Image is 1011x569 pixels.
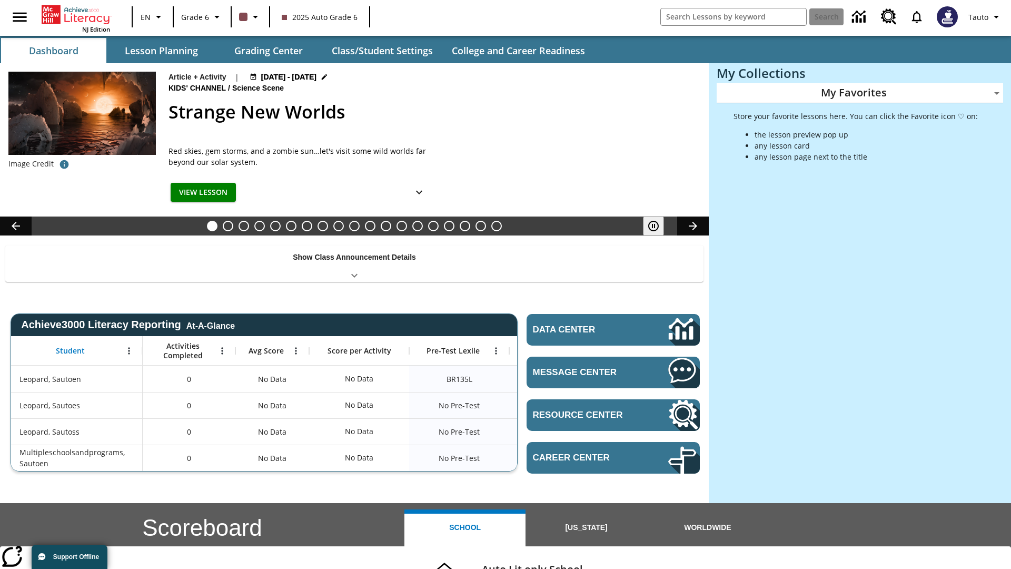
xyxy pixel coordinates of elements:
[143,418,235,445] div: 0, Leopard, Sautoss
[717,83,1003,103] div: My Favorites
[404,509,526,546] button: School
[171,183,236,202] button: View Lesson
[318,221,328,231] button: Slide 8 Solar Power to the People
[186,319,235,331] div: At-A-Glance
[643,217,675,236] div: Pause
[381,221,391,231] button: Slide 12 Mixed Practice: Citing Evidence
[141,12,151,23] span: EN
[249,346,284,356] span: Avg Score
[288,343,304,359] button: Open Menu
[647,509,768,546] button: Worldwide
[235,418,309,445] div: No Data, Leopard, Sautoss
[232,83,286,94] span: Science Scene
[108,38,214,63] button: Lesson Planning
[302,221,312,231] button: Slide 7 The Last Homesteaders
[460,221,470,231] button: Slide 17 Remembering Justice O'Connor
[228,84,230,92] span: /
[444,221,454,231] button: Slide 16 Hooray for Constitution Day!
[526,509,647,546] button: [US_STATE]
[235,366,309,392] div: No Data, Leopard, Sautoen
[365,221,375,231] button: Slide 11 The Invasion of the Free CD
[4,2,35,33] button: Open side menu
[253,447,292,469] span: No Data
[340,447,379,468] div: No Data, Multipleschoolsandprograms, Sautoen
[223,221,233,231] button: Slide 2 Taking Movies to the X-Dimension
[143,445,235,471] div: 0, Multipleschoolsandprograms, Sautoen
[903,3,930,31] a: Notifications
[509,445,609,471] div: No Data, Multipleschoolsandprograms, Sautoen
[340,368,379,389] div: No Data, Leopard, Sautoen
[755,151,978,162] li: any lesson page next to the title
[168,99,696,125] h2: Strange New Worlds
[82,25,110,33] span: NJ Edition
[253,395,292,416] span: No Data
[755,129,978,140] li: the lesson preview pop up
[5,246,703,282] div: Show Class Announcement Details
[239,221,249,231] button: Slide 3 All Aboard the Hyperloop?
[286,221,296,231] button: Slide 6 Cars of the Future?
[328,346,391,356] span: Score per Activity
[412,221,423,231] button: Slide 14 Career Lesson
[54,155,75,174] button: Credit: NASA/JPL-Caltech/T. Pyle
[187,400,191,411] span: 0
[930,3,964,31] button: Select a new avatar
[168,83,228,94] span: Kids' Channel
[187,453,191,464] span: 0
[439,426,480,437] span: No Pre-Test, Leopard, Sautoss
[661,8,806,25] input: search field
[168,145,432,168] div: Red skies, gem storms, and a zombie sun…let's visit some wild worlds far beyond our solar system.
[148,341,217,360] span: Activities Completed
[427,346,480,356] span: Pre-Test Lexile
[42,4,110,25] a: Home
[677,217,709,236] button: Lesson carousel, Next
[734,111,978,122] p: Store your favorite lessons here. You can click the Favorite icon ♡ on:
[964,7,1007,26] button: Profile/Settings
[509,418,609,445] div: No Data, Leopard, Sautoss
[143,392,235,418] div: 0, Leopard, Sautoes
[349,221,360,231] button: Slide 10 Fashion Forward in Ancient Rome
[214,343,230,359] button: Open Menu
[168,72,226,83] p: Article + Activity
[19,426,80,437] span: Leopard, Sautoss
[42,3,110,33] div: Home
[533,367,637,378] span: Message Center
[509,392,609,418] div: No Data, Leopard, Sautoes
[846,3,875,32] a: Data Center
[235,7,266,26] button: Class color is dark brown. Change class color
[409,183,430,202] button: Show Details
[247,72,331,83] button: Aug 24 - Aug 24 Choose Dates
[488,343,504,359] button: Open Menu
[533,410,637,420] span: Resource Center
[333,221,344,231] button: Slide 9 Attack of the Terrifying Tomatoes
[875,3,903,31] a: Resource Center, Will open in new tab
[1,38,106,63] button: Dashboard
[509,366,609,392] div: Beginning reader 135 Lexile, ER, Based on the Lexile Reading measure, student is an Emerging Read...
[235,72,239,83] span: |
[181,12,209,23] span: Grade 6
[533,325,632,335] span: Data Center
[968,12,988,23] span: Tauto
[439,400,480,411] span: No Pre-Test, Leopard, Sautoes
[475,221,486,231] button: Slide 18 Point of View
[253,421,292,443] span: No Data
[56,346,85,356] span: Student
[323,38,441,63] button: Class/Student Settings
[937,6,958,27] img: Avatar
[187,426,191,437] span: 0
[19,374,81,385] span: Leopard, Sautoen
[340,395,379,416] div: No Data, Leopard, Sautoes
[8,159,54,169] p: Image Credit
[235,445,309,471] div: No Data, Multipleschoolsandprograms, Sautoen
[53,553,99,561] span: Support Offline
[143,366,235,392] div: 0, Leopard, Sautoen
[19,400,80,411] span: Leopard, Sautoes
[428,221,439,231] button: Slide 15 Cooking Up Native Traditions
[21,319,235,331] span: Achieve3000 Literacy Reporting
[533,453,637,463] span: Career Center
[121,343,137,359] button: Open Menu
[527,314,700,346] a: Data Center
[177,7,227,26] button: Grade: Grade 6, Select a grade
[527,442,700,474] a: Career Center
[187,374,191,385] span: 0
